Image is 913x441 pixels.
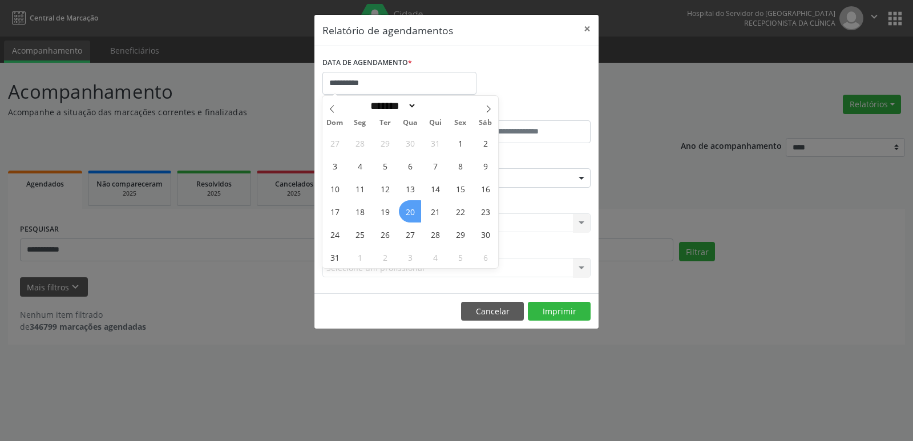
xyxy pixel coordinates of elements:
[349,200,371,222] span: Agosto 18, 2025
[424,132,446,154] span: Julho 31, 2025
[576,15,599,43] button: Close
[474,246,496,268] span: Setembro 6, 2025
[324,223,346,245] span: Agosto 24, 2025
[374,246,396,268] span: Setembro 2, 2025
[474,223,496,245] span: Agosto 30, 2025
[474,155,496,177] span: Agosto 9, 2025
[399,177,421,200] span: Agosto 13, 2025
[474,200,496,222] span: Agosto 23, 2025
[324,200,346,222] span: Agosto 17, 2025
[424,155,446,177] span: Agosto 7, 2025
[349,246,371,268] span: Setembro 1, 2025
[349,155,371,177] span: Agosto 4, 2025
[473,119,498,127] span: Sáb
[449,223,471,245] span: Agosto 29, 2025
[474,132,496,154] span: Agosto 2, 2025
[423,119,448,127] span: Qui
[399,155,421,177] span: Agosto 6, 2025
[398,119,423,127] span: Qua
[322,54,412,72] label: DATA DE AGENDAMENTO
[424,177,446,200] span: Agosto 14, 2025
[349,132,371,154] span: Julho 28, 2025
[374,132,396,154] span: Julho 29, 2025
[374,223,396,245] span: Agosto 26, 2025
[424,223,446,245] span: Agosto 28, 2025
[449,200,471,222] span: Agosto 22, 2025
[324,246,346,268] span: Agosto 31, 2025
[399,132,421,154] span: Julho 30, 2025
[528,302,591,321] button: Imprimir
[373,119,398,127] span: Ter
[324,177,346,200] span: Agosto 10, 2025
[474,177,496,200] span: Agosto 16, 2025
[399,246,421,268] span: Setembro 3, 2025
[448,119,473,127] span: Sex
[366,100,417,112] select: Month
[449,177,471,200] span: Agosto 15, 2025
[348,119,373,127] span: Seg
[449,132,471,154] span: Agosto 1, 2025
[322,119,348,127] span: Dom
[424,246,446,268] span: Setembro 4, 2025
[417,100,454,112] input: Year
[449,246,471,268] span: Setembro 5, 2025
[399,223,421,245] span: Agosto 27, 2025
[324,132,346,154] span: Julho 27, 2025
[322,23,453,38] h5: Relatório de agendamentos
[324,155,346,177] span: Agosto 3, 2025
[374,200,396,222] span: Agosto 19, 2025
[374,155,396,177] span: Agosto 5, 2025
[449,155,471,177] span: Agosto 8, 2025
[349,223,371,245] span: Agosto 25, 2025
[459,103,591,120] label: ATÉ
[374,177,396,200] span: Agosto 12, 2025
[399,200,421,222] span: Agosto 20, 2025
[424,200,446,222] span: Agosto 21, 2025
[461,302,524,321] button: Cancelar
[349,177,371,200] span: Agosto 11, 2025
